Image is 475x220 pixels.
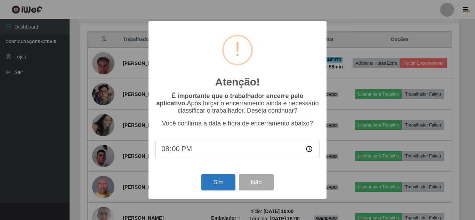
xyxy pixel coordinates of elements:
[156,92,303,107] b: É importante que o trabalhador encerre pelo aplicativo.
[155,120,320,127] p: Você confirma a data e hora de encerramento abaixo?
[215,76,260,88] h2: Atenção!
[155,92,320,114] p: Após forçar o encerramento ainda é necessário classificar o trabalhador. Deseja continuar?
[239,174,273,190] button: Não
[201,174,235,190] button: Sim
